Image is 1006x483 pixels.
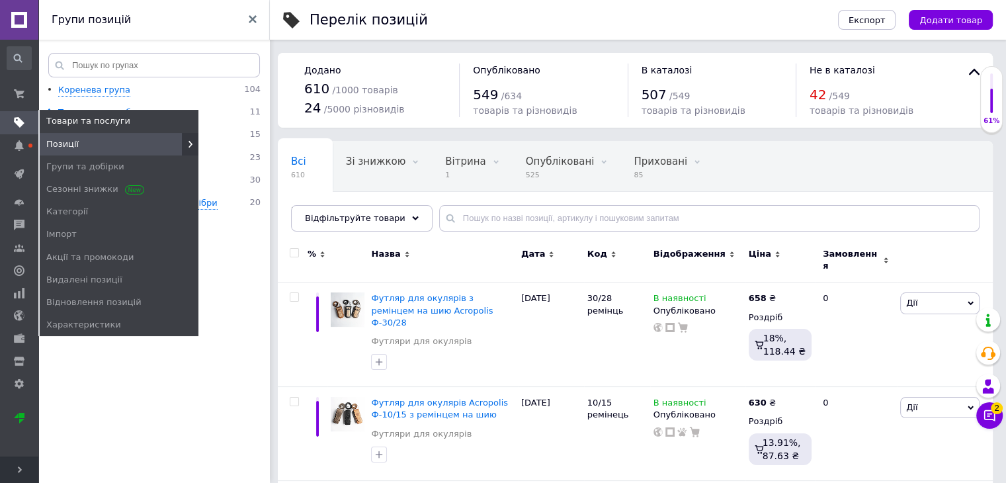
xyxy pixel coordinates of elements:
div: Опубліковано [653,409,742,421]
span: / 549 [669,91,690,101]
span: 11 [249,107,261,119]
span: / 5000 різновидів [324,104,405,114]
span: 15 [249,129,261,142]
span: Додати товар [919,15,982,25]
img: Футляр для окулярів Acropolis Ф-10/15 з ремінцем на шию [331,397,364,431]
span: Експорт [849,15,886,25]
div: Роздріб [749,416,812,427]
img: Футляр для окулярів з ремінцем на шию Acropolis Ф-30/28 [331,292,364,326]
div: 61% [981,116,1002,126]
a: Характеристики [40,314,198,336]
a: Імпорт [40,223,198,245]
a: Групи та добірки [40,155,198,178]
button: Експорт [838,10,896,30]
b: 630 [749,398,767,408]
div: [DATE] [518,283,584,387]
span: В наявності [653,398,706,412]
a: Відновлення позицій [40,291,198,314]
span: Код [587,248,607,260]
div: 0 [815,283,897,387]
span: Додано [304,65,341,75]
span: / 1000 товарів [332,85,398,95]
span: Групи та добірки [46,161,124,173]
div: Коренева група [58,84,130,97]
a: Футляри для окулярів [371,428,472,440]
span: Приховані [634,155,687,167]
span: 30 [249,175,261,187]
span: В каталозі [642,65,692,75]
div: Товары для рыбалки [58,107,153,119]
span: 549 [473,87,498,103]
div: ₴ [749,292,776,304]
span: 23 [249,152,261,165]
span: 610 [304,81,329,97]
span: В наявності [653,293,706,307]
span: товарів та різновидів [473,105,577,116]
div: ₴ [749,397,776,409]
span: / 634 [501,91,522,101]
span: % [308,248,316,260]
input: Пошук по групах [48,53,260,77]
button: Додати товар [909,10,993,30]
span: 13.91%, 87.63 ₴ [763,437,801,461]
span: Відображення [653,248,726,260]
a: Категорії [40,200,198,223]
div: Опубліковано [653,305,742,317]
span: 20 [249,197,261,210]
span: Замовлення [823,248,880,272]
span: Ексклюзив [291,206,347,218]
b: 658 [749,293,767,303]
span: Опубліковані [526,155,595,167]
a: Акції та промокоди [40,246,198,269]
a: Сезонні знижки [40,178,198,200]
span: Сезонні знижки [46,183,141,195]
div: 0 [815,387,897,481]
span: Позиції [46,138,79,150]
span: 525 [526,170,595,180]
span: Імпорт [46,228,77,240]
span: Акції та промокоди [46,251,134,263]
a: Футляри для окулярів [371,335,472,347]
span: 10/15 ремінець [587,398,629,419]
span: Дії [906,402,917,412]
a: Футляр для окулярів Acropolis Ф-10/15 з ремінцем на шию [371,398,508,419]
a: Видалені позиції [40,269,198,291]
button: Чат з покупцем2 [976,402,1003,429]
span: 24 [304,100,321,116]
span: Видалені позиції [46,274,122,286]
span: 104 [244,84,261,97]
span: Категорії [46,206,88,218]
span: 30/28 ремінць [587,293,624,315]
span: 18%, 118.44 ₴ [763,333,806,357]
span: Опубліковано [473,65,540,75]
span: товарів та різновидів [810,105,913,116]
input: Пошук по назві позиції, артикулу і пошуковим запитам [439,205,980,232]
span: товарів та різновидів [642,105,745,116]
span: Зі знижкою [346,155,405,167]
span: 85 [634,170,687,180]
span: / 549 [829,91,849,101]
span: 610 [291,170,306,180]
span: Характеристики [46,319,121,331]
span: Відновлення позицій [46,296,142,308]
span: 1 [445,170,485,180]
a: Футляр для окулярів з ремінцем на шию Acropolis Ф-30/28 [371,293,493,327]
span: Дата [521,248,546,260]
span: Дії [906,298,917,308]
span: Відфільтруйте товари [305,213,405,223]
span: Вітрина [445,155,485,167]
span: 507 [642,87,667,103]
span: Не в каталозі [810,65,875,75]
span: 42 [810,87,826,103]
span: Всі [291,155,306,167]
span: 2 [991,402,1003,414]
div: [DATE] [518,387,584,481]
span: Товари та послуги [46,115,130,127]
a: Позиції [40,133,198,155]
div: Роздріб [749,312,812,324]
span: Ціна [749,248,771,260]
div: Перелік позицій [310,13,428,27]
span: Назва [371,248,400,260]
